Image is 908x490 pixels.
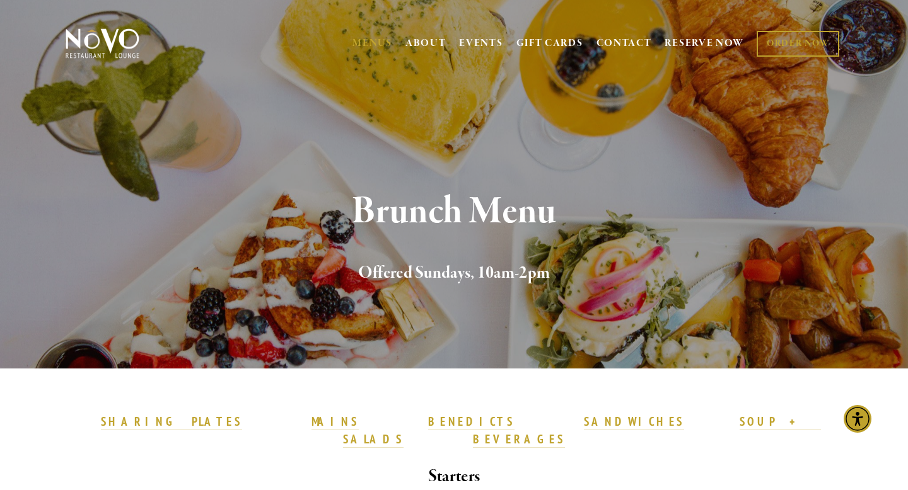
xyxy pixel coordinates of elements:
strong: MAINS [311,414,359,429]
a: EVENTS [459,37,503,50]
a: MAINS [311,414,359,430]
a: GIFT CARDS [516,31,583,55]
a: MENUS [352,37,392,50]
img: Novo Restaurant &amp; Lounge [63,28,142,59]
strong: Starters [428,465,480,487]
a: SHARING PLATES [101,414,242,430]
a: RESERVE NOW [665,31,744,55]
h2: Offered Sundays, 10am-2pm [86,260,822,287]
a: BENEDICTS [428,414,515,430]
a: BEVERAGES [473,431,565,448]
a: ORDER NOW [757,31,839,57]
a: SOUP + SALADS [343,414,820,448]
a: ABOUT [405,37,446,50]
strong: BEVERAGES [473,431,565,447]
a: SANDWICHES [584,414,685,430]
strong: SHARING PLATES [101,414,242,429]
h1: Brunch Menu [86,191,822,232]
strong: BENEDICTS [428,414,515,429]
a: CONTACT [597,31,652,55]
div: Accessibility Menu [844,405,871,433]
strong: SANDWICHES [584,414,685,429]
